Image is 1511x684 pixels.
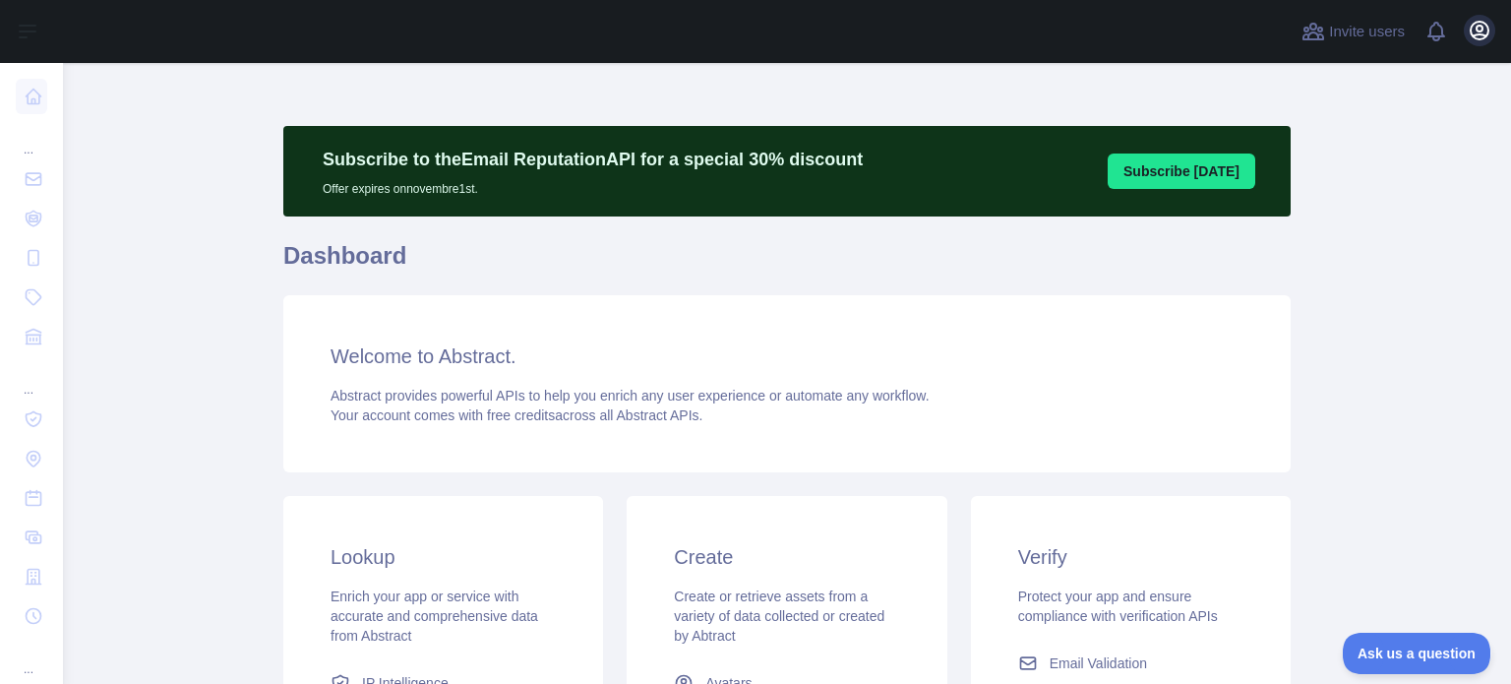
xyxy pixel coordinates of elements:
[331,589,538,644] span: Enrich your app or service with accurate and comprehensive data from Abstract
[331,388,930,404] span: Abstract provides powerful APIs to help you enrich any user experience or automate any workflow.
[16,358,47,398] div: ...
[1329,21,1405,43] span: Invite users
[1298,16,1409,47] button: Invite users
[487,407,555,423] span: free credits
[283,240,1291,287] h1: Dashboard
[331,342,1243,370] h3: Welcome to Abstract.
[1108,154,1255,189] button: Subscribe [DATE]
[1343,633,1491,674] iframe: Toggle Customer Support
[323,146,863,173] p: Subscribe to the Email Reputation API for a special 30 % discount
[1010,646,1251,681] a: Email Validation
[1050,653,1147,673] span: Email Validation
[16,638,47,677] div: ...
[1018,589,1218,624] span: Protect your app and ensure compliance with verification APIs
[1018,543,1243,571] h3: Verify
[331,407,702,423] span: Your account comes with across all Abstract APIs.
[16,118,47,157] div: ...
[331,543,556,571] h3: Lookup
[674,543,899,571] h3: Create
[674,589,884,644] span: Create or retrieve assets from a variety of data collected or created by Abtract
[323,173,863,197] p: Offer expires on novembre 1st.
